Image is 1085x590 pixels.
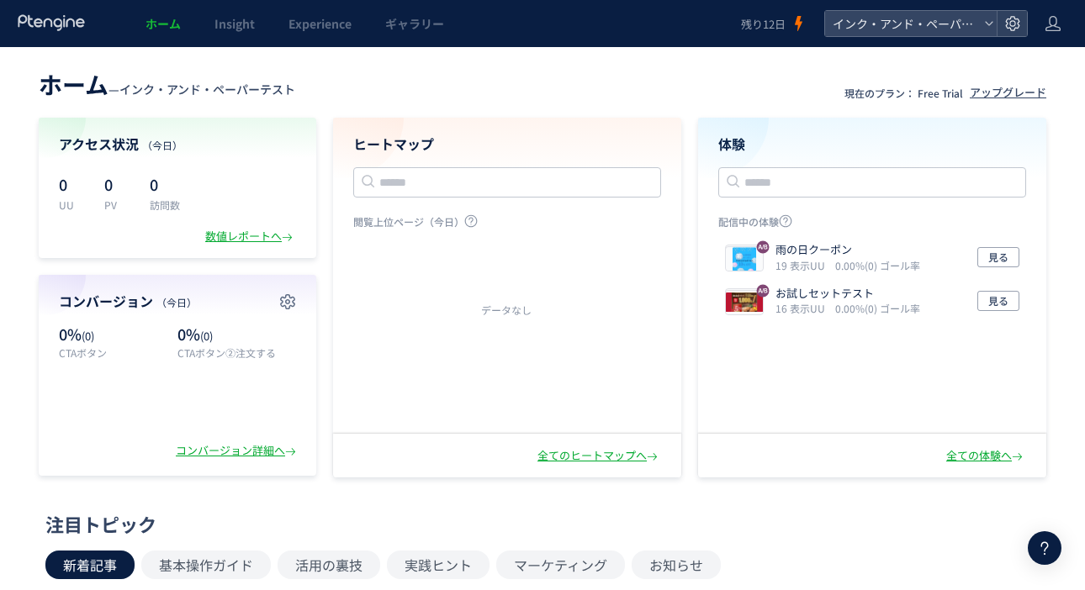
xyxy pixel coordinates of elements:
[775,242,913,258] p: 雨の日クーポン
[946,448,1026,464] div: 全ての体験へ
[142,138,183,152] span: （今日）
[828,11,977,36] span: インク・アンド・ペーパーテスト
[988,291,1008,311] span: 見る
[176,443,299,459] div: コンバージョン詳細へ
[977,291,1019,311] button: 見る
[537,448,661,464] div: 全てのヒートマップへ
[150,198,180,212] p: 訪問数
[59,324,169,345] p: 0%
[835,258,920,272] i: 0.00%(0) ゴール率
[278,550,380,579] button: 活用の裏技
[970,85,1046,101] div: アップグレード
[988,247,1008,267] span: 見る
[59,292,296,311] h4: コンバージョン
[104,198,130,212] p: PV
[119,81,295,97] span: インク・アンド・ペーパーテスト
[146,15,181,32] span: ホーム
[775,301,832,315] i: 16 表示UU
[141,550,271,579] button: 基本操作ガイド
[104,171,130,198] p: 0
[150,171,180,198] p: 0
[353,134,661,154] h4: ヒートマップ
[45,511,1031,537] div: 注目トピック
[977,247,1019,267] button: 見る
[835,301,920,315] i: 0.00%(0) ゴール率
[718,214,1026,235] p: 配信中の体験
[353,214,661,235] p: 閲覧上位ページ（今日）
[333,303,680,317] div: データなし
[205,229,296,245] div: 数値レポートへ
[156,295,197,309] span: （今日）
[387,550,490,579] button: 実践ヒント
[726,247,763,271] img: 6b65303907ae26a98f09416d6024ab311755157580125.png
[39,67,295,101] div: —
[385,15,444,32] span: ギャラリー
[775,258,832,272] i: 19 表示UU
[82,328,94,344] span: (0)
[45,550,135,579] button: 新着記事
[39,67,108,101] span: ホーム
[59,171,84,198] p: 0
[177,345,296,360] p: CTAボタン②注文する
[59,134,296,154] h4: アクセス状況
[726,291,763,314] img: c531d34fb1f1c0f34e7f106b546867881755076070712.jpeg
[59,198,84,212] p: UU
[718,134,1026,154] h4: 体験
[59,345,169,360] p: CTAボタン
[177,324,296,345] p: 0%
[496,550,625,579] button: マーケティング
[632,550,721,579] button: お知らせ
[775,286,913,302] p: お試しセットテスト
[288,15,352,32] span: Experience
[200,328,213,344] span: (0)
[741,16,786,32] span: 残り12日
[214,15,255,32] span: Insight
[844,86,963,100] p: 現在のプラン： Free Trial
